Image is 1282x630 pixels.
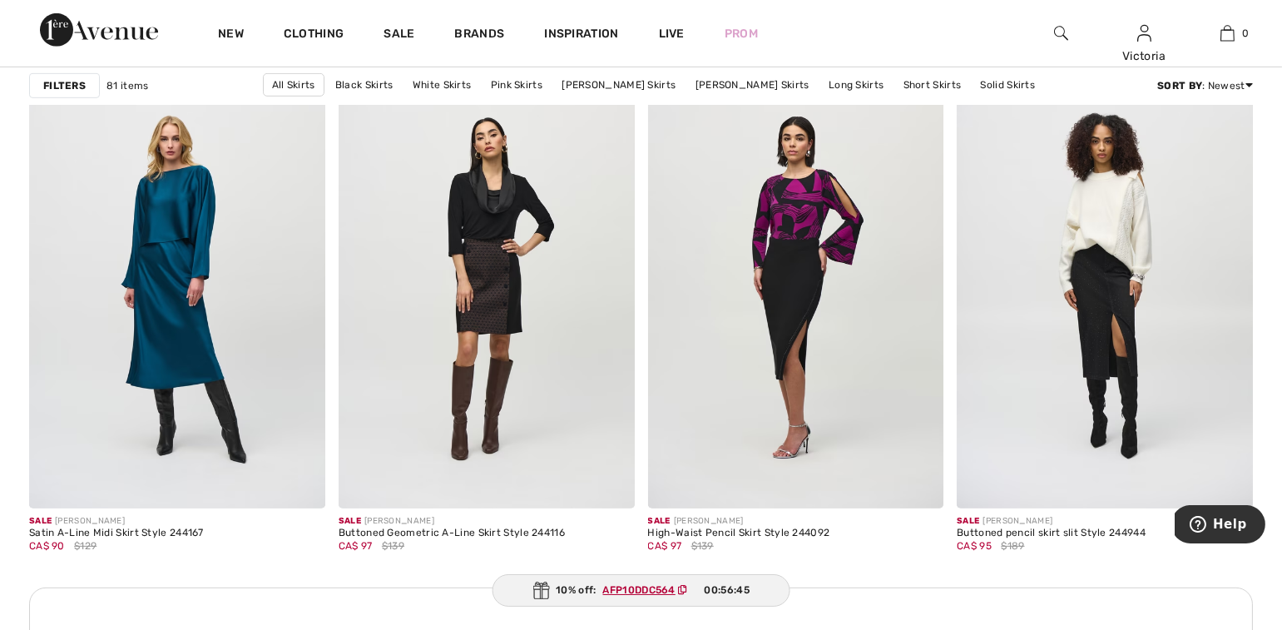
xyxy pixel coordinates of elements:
[384,27,414,44] a: Sale
[1103,47,1185,65] div: Victoria
[339,540,373,552] span: CA$ 97
[603,584,676,596] ins: AFP10DDC564
[648,540,682,552] span: CA$ 97
[327,74,402,96] a: Black Skirts
[725,25,758,42] a: Prom
[1137,23,1151,43] img: My Info
[40,13,158,47] img: 1ère Avenue
[29,528,204,539] div: Satin A-Line Midi Skirt Style 244167
[404,74,480,96] a: White Skirts
[1157,78,1253,93] div: : Newest
[544,27,618,44] span: Inspiration
[973,74,1044,96] a: Solid Skirts
[29,540,65,552] span: CA$ 90
[106,78,148,93] span: 81 items
[1137,25,1151,41] a: Sign In
[74,538,97,553] span: $129
[263,73,324,97] a: All Skirts
[455,27,505,44] a: Brands
[704,583,749,598] span: 00:56:45
[43,78,86,93] strong: Filters
[895,74,970,96] a: Short Skirts
[1157,80,1202,92] strong: Sort By
[957,516,979,526] span: Sale
[648,64,944,508] img: High-Waist Pencil Skirt Style 244092. Black
[532,582,549,599] img: Gift.svg
[29,516,52,526] span: Sale
[29,64,325,508] img: Satin A-Line Midi Skirt Style 244167. Twilight
[29,515,204,528] div: [PERSON_NAME]
[1054,23,1068,43] img: search the website
[1243,26,1250,41] span: 0
[957,64,1253,508] img: Buttoned pencil skirt slit Style 244944. Black
[492,574,790,607] div: 10% off:
[553,74,684,96] a: [PERSON_NAME] Skirts
[1220,23,1235,43] img: My Bag
[339,516,361,526] span: Sale
[382,538,404,553] span: $139
[957,540,992,552] span: CA$ 95
[957,515,1146,528] div: [PERSON_NAME]
[339,64,635,508] img: Buttoned Geometric A-Line Skirt Style 244116. Black/Brown
[648,528,830,539] div: High-Waist Pencil Skirt Style 244092
[648,516,671,526] span: Sale
[284,27,344,44] a: Clothing
[659,25,685,42] a: Live
[1175,505,1265,547] iframe: Opens a widget where you can find more information
[218,27,244,44] a: New
[339,528,565,539] div: Buttoned Geometric A-Line Skirt Style 244116
[648,515,830,528] div: [PERSON_NAME]
[339,515,565,528] div: [PERSON_NAME]
[483,74,551,96] a: Pink Skirts
[957,528,1146,539] div: Buttoned pencil skirt slit Style 244944
[691,538,714,553] span: $139
[820,74,892,96] a: Long Skirts
[687,74,818,96] a: [PERSON_NAME] Skirts
[1186,23,1268,43] a: 0
[1001,538,1024,553] span: $189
